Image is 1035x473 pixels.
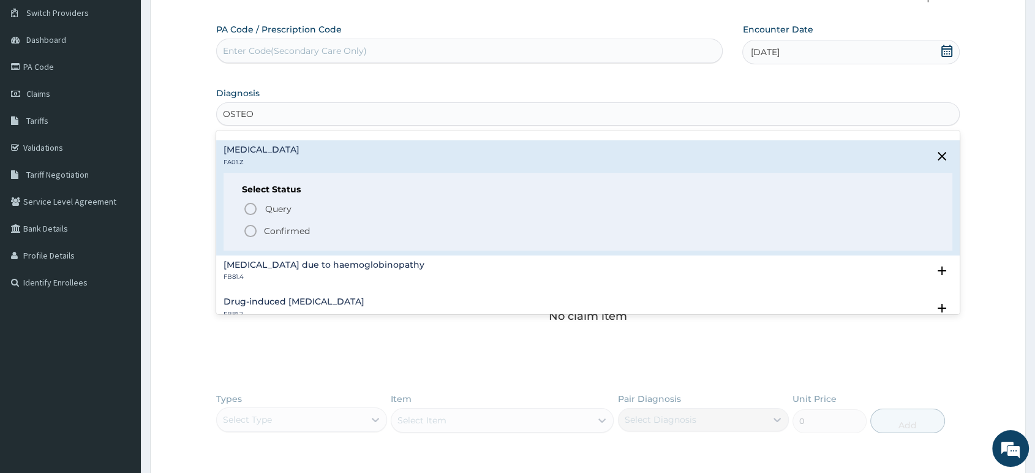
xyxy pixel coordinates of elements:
span: Query [265,203,292,215]
span: Tariff Negotiation [26,169,89,180]
span: We're online! [71,154,169,278]
i: open select status [935,263,949,278]
i: close select status [935,149,949,164]
label: Diagnosis [216,87,260,99]
textarea: Type your message and hit 'Enter' [6,335,233,377]
h4: [MEDICAL_DATA] [224,145,299,154]
i: status option filled [243,224,258,238]
p: FB81.2 [224,310,364,319]
p: No claim item [549,310,627,322]
i: status option query [243,202,258,216]
span: Claims [26,88,50,99]
label: Encounter Date [742,23,813,36]
div: Minimize live chat window [201,6,230,36]
div: Enter Code(Secondary Care Only) [223,45,367,57]
span: Dashboard [26,34,66,45]
p: FB81.4 [224,273,424,281]
span: Switch Providers [26,7,89,18]
i: open select status [935,301,949,316]
p: Confirmed [264,225,310,237]
h6: Select Status [242,185,934,194]
h4: Drug-induced [MEDICAL_DATA] [224,297,364,306]
span: [DATE] [750,46,779,58]
p: FA01.Z [224,158,299,167]
img: d_794563401_company_1708531726252_794563401 [23,61,50,92]
span: Tariffs [26,115,48,126]
label: PA Code / Prescription Code [216,23,342,36]
h4: [MEDICAL_DATA] due to haemoglobinopathy [224,260,424,270]
div: Chat with us now [64,69,206,85]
